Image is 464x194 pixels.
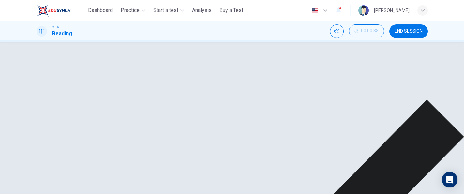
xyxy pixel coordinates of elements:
[349,24,384,38] div: Hide
[121,7,140,14] span: Practice
[37,4,86,17] a: ELTC logo
[37,4,71,17] img: ELTC logo
[88,7,113,14] span: Dashboard
[311,8,319,13] img: en
[374,7,410,14] div: [PERSON_NAME]
[358,5,369,16] img: Profile picture
[361,28,379,34] span: 00:00:38
[330,24,344,38] div: Mute
[52,25,59,30] span: CEFR
[85,5,115,16] button: Dashboard
[217,5,246,16] button: Buy a Test
[219,7,243,14] span: Buy a Test
[192,7,212,14] span: Analysis
[52,30,72,37] h1: Reading
[153,7,178,14] span: Start a test
[395,29,423,34] span: END SESSION
[442,172,457,187] div: Open Intercom Messenger
[189,5,214,16] button: Analysis
[118,5,148,16] button: Practice
[151,5,187,16] button: Start a test
[389,24,428,38] button: END SESSION
[349,24,384,37] button: 00:00:38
